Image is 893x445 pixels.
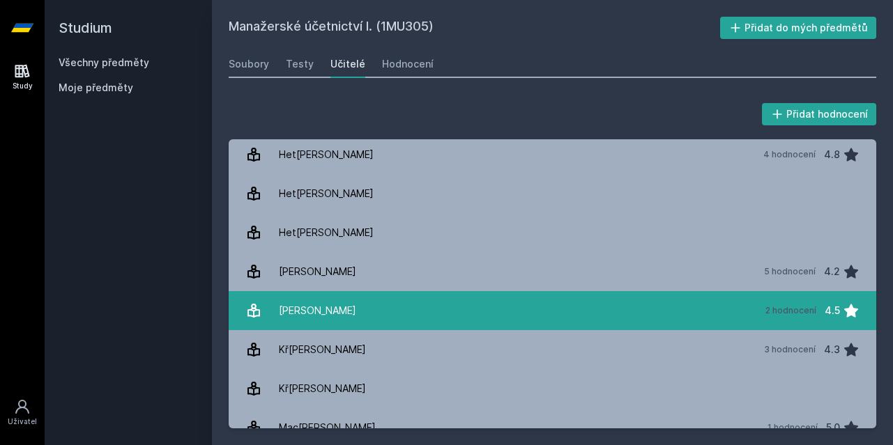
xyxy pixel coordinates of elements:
[824,141,840,169] div: 4.8
[825,297,840,325] div: 4.5
[764,344,816,355] div: 3 hodnocení
[763,149,816,160] div: 4 hodnocení
[229,369,876,408] a: Kř[PERSON_NAME]
[279,180,374,208] div: Het[PERSON_NAME]
[286,50,314,78] a: Testy
[229,213,876,252] a: Het[PERSON_NAME]
[279,297,356,325] div: [PERSON_NAME]
[229,330,876,369] a: Kř[PERSON_NAME] 3 hodnocení 4.3
[765,305,816,316] div: 2 hodnocení
[8,416,37,427] div: Uživatel
[382,50,434,78] a: Hodnocení
[764,266,816,277] div: 5 hodnocení
[720,17,877,39] button: Přidat do mých předmětů
[826,414,840,442] div: 5.0
[279,258,356,286] div: [PERSON_NAME]
[13,81,33,91] div: Study
[279,336,366,364] div: Kř[PERSON_NAME]
[229,291,876,330] a: [PERSON_NAME] 2 hodnocení 4.5
[59,81,133,95] span: Moje předměty
[229,50,269,78] a: Soubory
[229,135,876,174] a: Het[PERSON_NAME] 4 hodnocení 4.8
[229,17,720,39] h2: Manažerské účetnictví I. (1MU305)
[286,57,314,71] div: Testy
[279,141,374,169] div: Het[PERSON_NAME]
[768,422,818,433] div: 1 hodnocení
[824,336,840,364] div: 4.3
[279,414,376,442] div: Mac[PERSON_NAME]
[3,391,42,434] a: Uživatel
[3,56,42,98] a: Study
[762,103,877,125] button: Přidat hodnocení
[824,258,840,286] div: 4.2
[330,57,365,71] div: Učitelé
[382,57,434,71] div: Hodnocení
[330,50,365,78] a: Učitelé
[279,219,374,247] div: Het[PERSON_NAME]
[229,252,876,291] a: [PERSON_NAME] 5 hodnocení 4.2
[59,56,149,68] a: Všechny předměty
[229,57,269,71] div: Soubory
[279,375,366,403] div: Kř[PERSON_NAME]
[229,174,876,213] a: Het[PERSON_NAME]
